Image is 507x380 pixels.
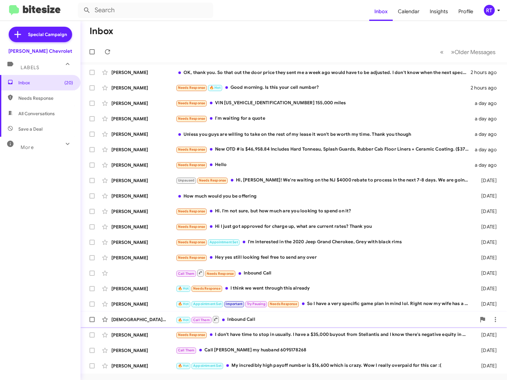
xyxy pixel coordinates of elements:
div: a day ago [473,100,502,107]
div: [PERSON_NAME] [111,177,176,184]
span: Appointment Set [210,240,238,244]
span: Special Campaign [28,31,67,38]
div: Hi. I'm not sure, but how much are you looking to spend on it? [176,208,473,215]
span: 🔥 Hot [210,86,221,90]
span: Needs Response [199,178,226,182]
div: [PERSON_NAME] [111,193,176,199]
div: [PERSON_NAME] [111,85,176,91]
span: Inbox [18,79,73,86]
span: Call Them [193,318,210,322]
div: [DATE] [473,285,502,292]
span: 🔥 Hot [178,286,189,291]
div: 2 hours ago [471,85,502,91]
a: Calendar [393,2,425,21]
div: [PERSON_NAME] [111,208,176,215]
span: Needs Response [270,302,297,306]
span: Needs Response [207,272,234,276]
span: Appointment Set [193,302,221,306]
div: [PERSON_NAME] [111,301,176,307]
div: How much would you be offering [176,193,473,199]
div: [PERSON_NAME] [111,347,176,354]
div: [DATE] [473,208,502,215]
span: 🔥 Hot [178,302,189,306]
div: So I have a very specific game plan in mind lol. Right now my wife has a 23 gmc Acadia lease of $... [176,300,473,308]
span: Needs Response [178,116,205,121]
button: RT [478,5,500,16]
div: a day ago [473,146,502,153]
div: [DATE] [473,239,502,246]
div: Unless you guys are willing to take on the rest of my lease it won't be worth my time. Thank you ... [176,131,473,137]
div: [PERSON_NAME] [111,224,176,230]
div: OK, thank you. So that out the door price they sent me a week ago would have to be adjusted. I do... [176,69,471,76]
div: [DATE] [473,301,502,307]
div: Hey yes still looking feel free to send any over [176,254,473,261]
span: Appointment Set [193,364,221,368]
div: [DATE] [473,177,502,184]
span: » [451,48,455,56]
div: I think we went through this already [176,285,473,292]
div: Inbound Call [176,269,473,277]
div: RT [484,5,495,16]
span: Needs Response [18,95,73,101]
span: Try Pausing [247,302,266,306]
div: [PERSON_NAME] [111,285,176,292]
a: Special Campaign [9,27,72,42]
div: [DATE] [473,363,502,369]
span: « [440,48,444,56]
div: I'm interested in the 2020 Jeep Grand Cherokee, Grey with black rims [176,238,473,246]
span: Call Them [178,272,195,276]
div: [PERSON_NAME] [111,69,176,76]
div: a day ago [473,162,502,168]
div: I'm waiting for a quote [176,115,473,122]
span: 🔥 Hot [178,364,189,368]
div: [PERSON_NAME] [111,100,176,107]
div: a day ago [473,116,502,122]
div: Call [PERSON_NAME] my husband 6095178268 [176,347,473,354]
div: New OTD # is $46,958.84 Includes Hard Tonneau, Splash Guards, Rubber Cab Floor Liners + Ceramic C... [176,146,473,153]
div: VIN [US_VEHICLE_IDENTIFICATION_NUMBER] 155,000 miles [176,99,473,107]
div: [DATE] [473,270,502,276]
div: Inbound Call [176,315,476,323]
span: Needs Response [178,147,205,152]
span: Labels [21,65,39,70]
span: Save a Deal [18,126,42,132]
span: Needs Response [178,333,205,337]
div: I don't have time to stop in usually. I have a $35,000 buyout from Stellantis and I know there's ... [176,331,473,338]
span: Needs Response [178,225,205,229]
div: [PERSON_NAME] [111,116,176,122]
div: [DATE] [473,193,502,199]
nav: Page navigation example [437,45,499,59]
div: [PERSON_NAME] [111,162,176,168]
span: Needs Response [178,240,205,244]
span: Older Messages [455,49,495,56]
span: (20) [64,79,73,86]
span: Unpaused [178,178,195,182]
div: Hi I just got approved for charge up, what are current rates? Thank you [176,223,473,230]
span: Important [226,302,242,306]
div: [DATE] [473,255,502,261]
div: My incredibly high payoff number is $16,600 which is crazy. Wow I really overpaid for this car :( [176,362,473,369]
div: [PERSON_NAME] [111,332,176,338]
span: Needs Response [178,101,205,105]
span: All Conversations [18,110,55,117]
span: Needs Response [193,286,221,291]
span: Needs Response [178,209,205,213]
div: [DATE] [473,224,502,230]
a: Profile [453,2,478,21]
div: [PERSON_NAME] [111,131,176,137]
div: Good morning. Is this your cell number? [176,84,471,91]
a: Insights [425,2,453,21]
div: a day ago [473,131,502,137]
button: Next [447,45,499,59]
span: Needs Response [178,86,205,90]
a: Inbox [369,2,393,21]
span: 🔥 Hot [178,318,189,322]
div: [PERSON_NAME] [111,239,176,246]
h1: Inbox [89,26,113,36]
div: [PERSON_NAME] Chevrolet [8,48,72,54]
input: Search [78,3,213,18]
span: Needs Response [178,163,205,167]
